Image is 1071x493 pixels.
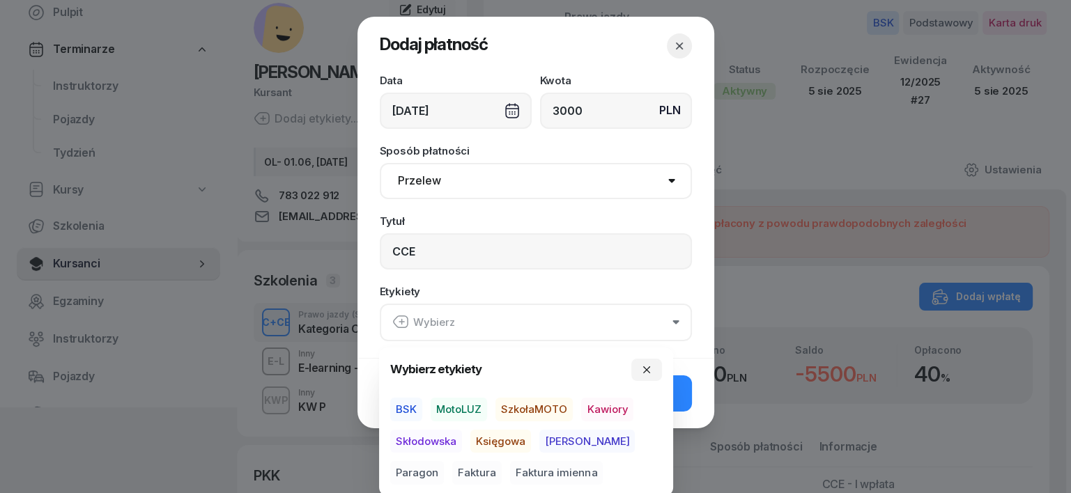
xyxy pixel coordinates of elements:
div: Wybierz [392,313,455,331]
button: SzkołaMOTO [495,398,573,421]
button: Paragon [390,461,444,485]
button: MotoLUZ [431,398,487,421]
input: Np. zaliczka, pierwsza rata... [380,233,692,269]
button: Skłodowska [390,430,462,453]
h4: Wybierz etykiety [390,360,481,379]
button: Kawiory [581,398,633,421]
button: Faktura imienna [510,461,603,485]
button: Faktura [452,461,502,485]
span: Dodaj płatność [380,34,488,54]
input: 0 [540,93,692,129]
button: BSK [390,398,422,421]
button: Wybierz [380,304,692,341]
button: [PERSON_NAME] [539,430,635,453]
button: Księgowa [470,430,531,453]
